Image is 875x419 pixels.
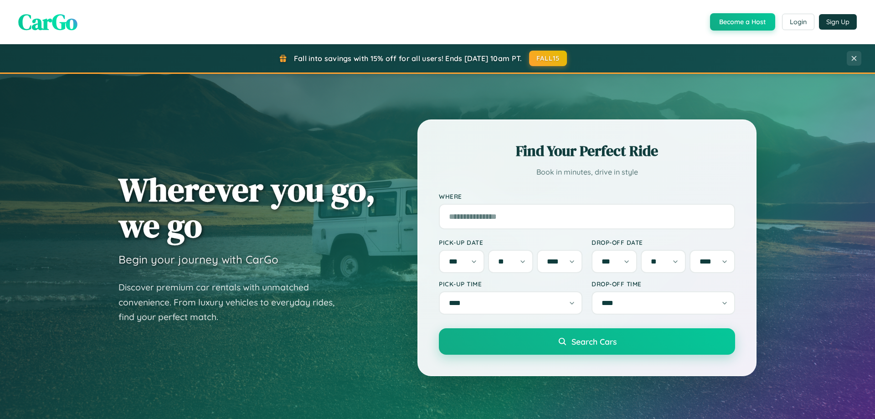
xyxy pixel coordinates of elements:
span: Fall into savings with 15% off for all users! Ends [DATE] 10am PT. [294,54,522,63]
label: Pick-up Date [439,238,582,246]
button: Become a Host [710,13,775,31]
h2: Find Your Perfect Ride [439,141,735,161]
label: Drop-off Time [592,280,735,288]
button: Sign Up [819,14,857,30]
label: Pick-up Time [439,280,582,288]
button: FALL15 [529,51,567,66]
span: Search Cars [571,336,617,347]
p: Book in minutes, drive in style [439,166,735,179]
button: Login [782,14,814,30]
button: Search Cars [439,328,735,355]
h1: Wherever you go, we go [118,171,376,243]
h3: Begin your journey with CarGo [118,253,278,266]
label: Drop-off Date [592,238,735,246]
span: CarGo [18,7,77,37]
p: Discover premium car rentals with unmatched convenience. From luxury vehicles to everyday rides, ... [118,280,346,325]
label: Where [439,192,735,200]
